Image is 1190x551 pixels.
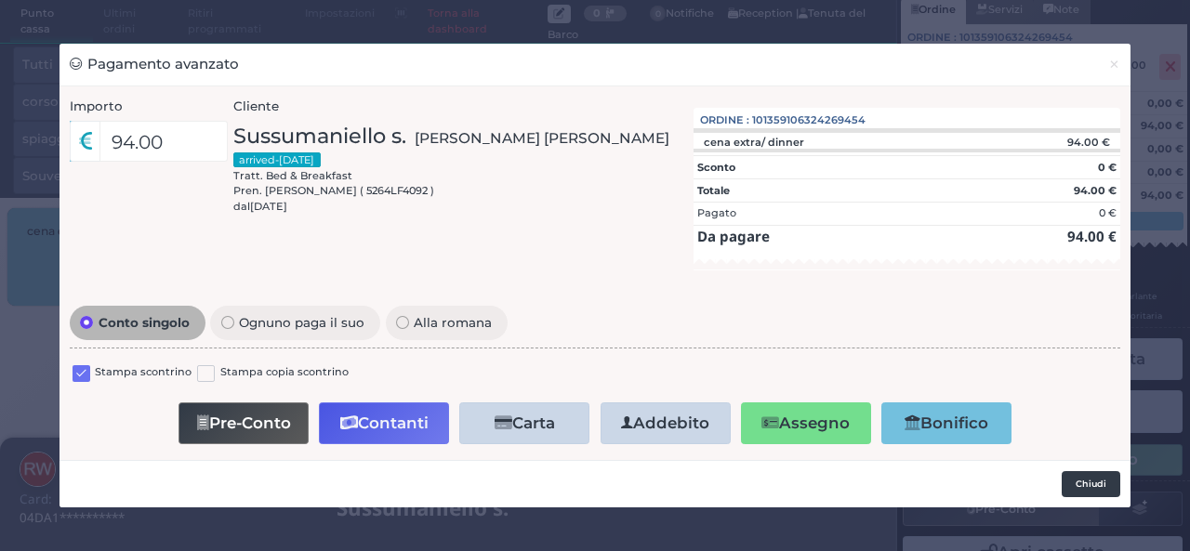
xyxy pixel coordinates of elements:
[70,97,123,115] label: Importo
[1062,471,1120,497] button: Chiudi
[752,112,866,128] span: 101359106324269454
[1099,205,1117,221] div: 0 €
[233,97,279,115] label: Cliente
[1108,54,1120,74] span: ×
[601,402,731,444] button: Addebito
[697,161,735,174] strong: Sconto
[1067,227,1117,245] strong: 94.00 €
[697,227,770,245] strong: Da pagare
[1098,44,1130,85] button: Chiudi
[250,199,287,215] span: [DATE]
[234,316,370,329] span: Ognuno paga il suo
[697,205,736,221] div: Pagato
[881,402,1011,444] button: Bonifico
[415,127,669,149] span: [PERSON_NAME] [PERSON_NAME]
[1098,161,1117,174] strong: 0 €
[95,364,192,382] label: Stampa scontrino
[1013,136,1120,149] div: 94.00 €
[233,152,321,167] small: arrived-[DATE]
[233,121,669,215] div: Tratt. Bed & Breakfast Pren. [PERSON_NAME] ( 5264LF4092 ) dal
[459,402,589,444] button: Carta
[99,121,228,162] input: Es. 30.99
[220,364,349,382] label: Stampa copia scontrino
[233,121,406,152] span: Sussumaniello s.
[70,54,239,75] h3: Pagamento avanzato
[700,112,749,128] span: Ordine :
[1074,184,1117,197] strong: 94.00 €
[409,316,497,329] span: Alla romana
[319,402,449,444] button: Contanti
[697,184,730,197] strong: Totale
[694,136,813,149] div: cena extra/ dinner
[93,316,194,329] span: Conto singolo
[741,402,871,444] button: Assegno
[178,402,309,444] button: Pre-Conto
